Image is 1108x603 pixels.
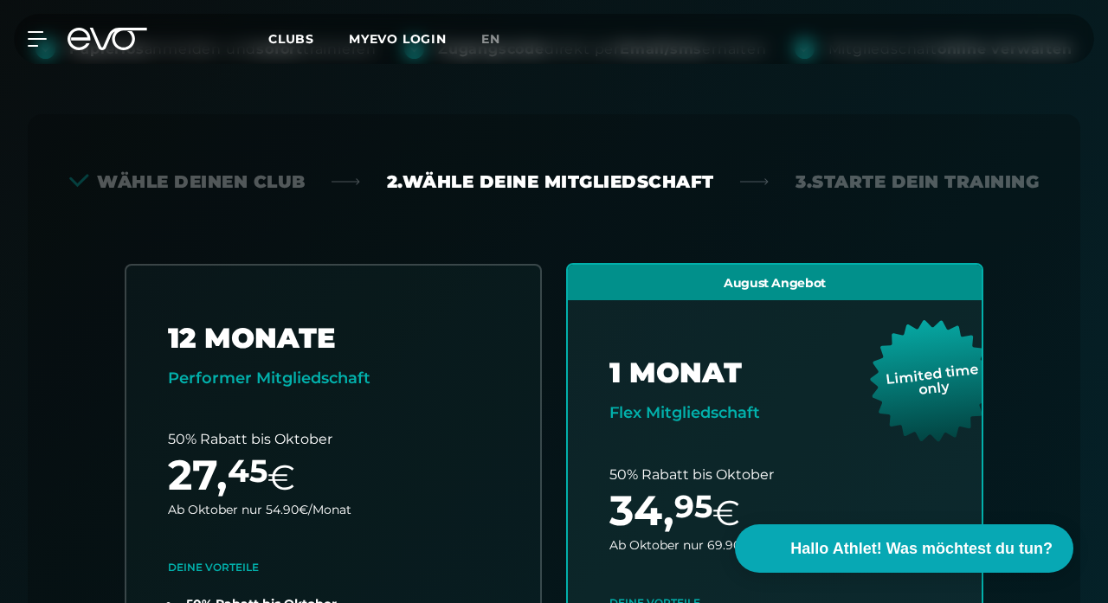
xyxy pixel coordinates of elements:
[481,31,500,47] span: en
[349,31,447,47] a: MYEVO LOGIN
[268,31,314,47] span: Clubs
[387,170,714,194] div: 2. Wähle deine Mitgliedschaft
[735,524,1073,573] button: Hallo Athlet! Was möchtest du tun?
[481,29,521,49] a: en
[268,30,349,47] a: Clubs
[796,170,1039,194] div: 3. Starte dein Training
[69,170,306,194] div: Wähle deinen Club
[790,537,1053,561] span: Hallo Athlet! Was möchtest du tun?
